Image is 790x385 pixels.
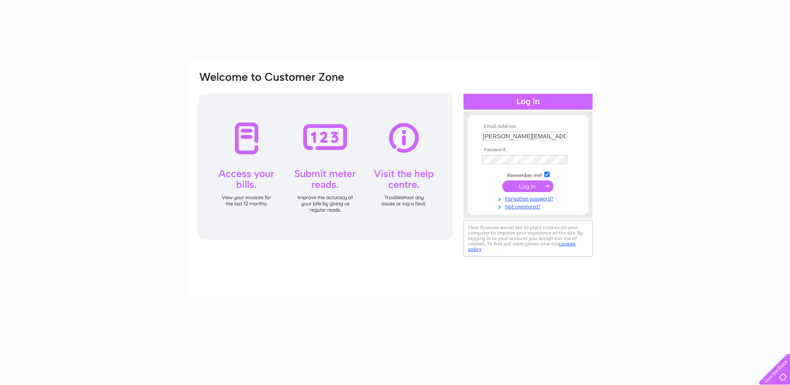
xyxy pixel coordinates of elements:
input: Submit [502,180,553,192]
td: Remember me? [480,170,576,179]
a: Forgotten password? [482,194,576,202]
th: Email Address: [480,124,576,130]
a: Not registered? [482,202,576,210]
a: cookies policy [468,241,576,252]
div: Clear Business would like to place cookies on your computer to improve your experience of the sit... [464,220,593,257]
th: Password: [480,147,576,153]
